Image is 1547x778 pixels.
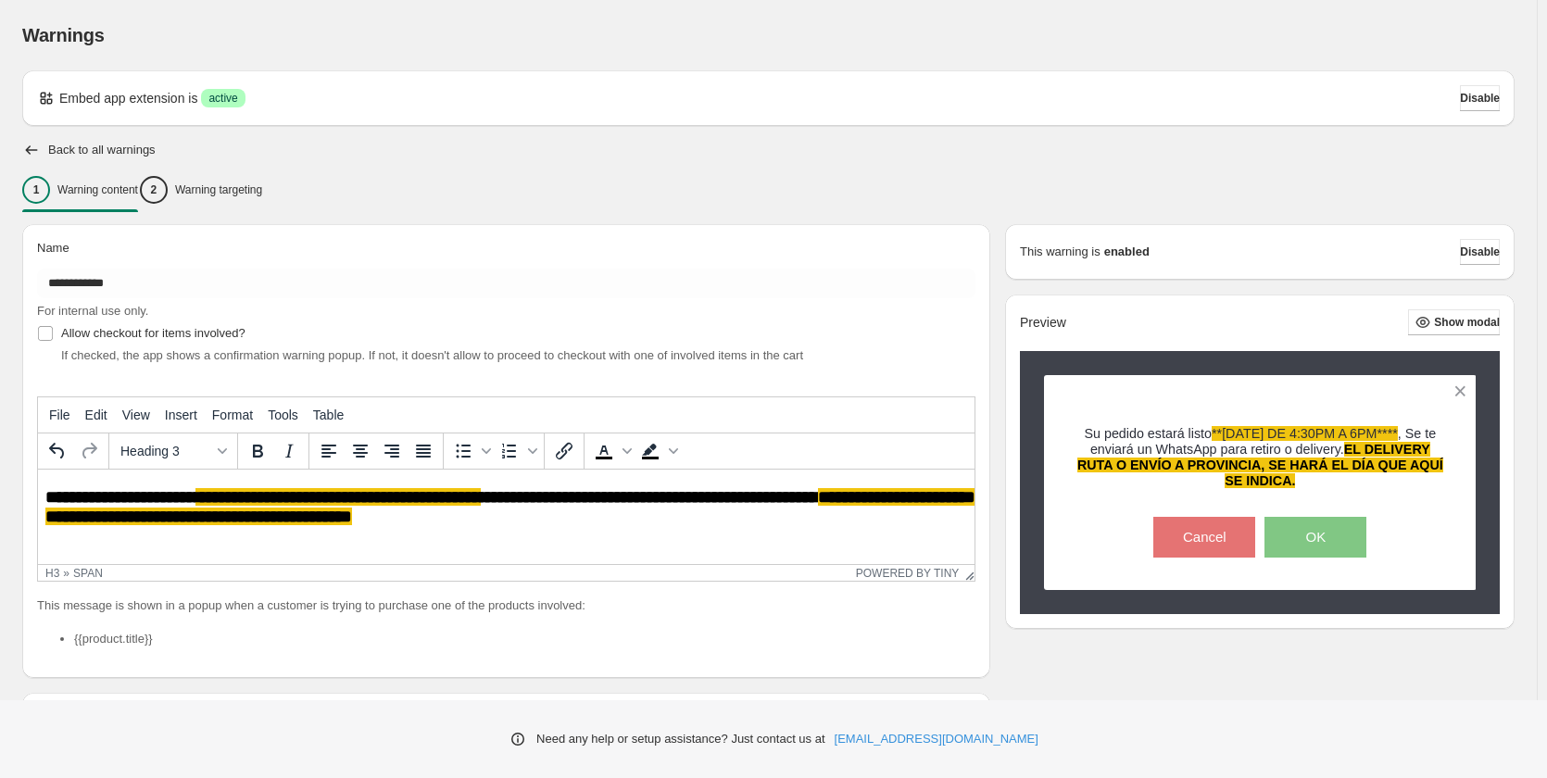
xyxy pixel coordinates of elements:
button: Show modal [1408,309,1500,335]
button: Insert/edit link [548,435,580,467]
p: This message is shown in a popup when a customer is trying to purchase one of the products involved: [37,596,975,615]
button: Italic [273,435,305,467]
p: Embed app extension is [59,89,197,107]
button: Align right [376,435,408,467]
span: Tools [268,408,298,422]
p: Warning content [57,182,138,197]
span: EL DELIVERY RUTA O ENVÍO A PROVINCIA, SE HARÁ EL DÍA QUE AQUÍ SE INDICA. [1077,442,1443,488]
button: OK [1264,517,1366,558]
span: Show modal [1434,315,1500,330]
h2: Preview [1020,315,1066,331]
iframe: Rich Text Area [38,470,975,564]
h2: Back to all warnings [48,143,156,157]
a: [EMAIL_ADDRESS][DOMAIN_NAME] [835,730,1038,748]
div: h3 [45,567,59,580]
button: Disable [1460,239,1500,265]
div: Text color [588,435,635,467]
div: Background color [635,435,681,467]
span: Disable [1460,91,1500,106]
div: Bullet list [447,435,494,467]
li: {{product.title}} [74,630,975,648]
span: If checked, the app shows a confirmation warning popup. If not, it doesn't allow to proceed to ch... [61,348,803,362]
span: For internal use only. [37,304,148,318]
button: 1Warning content [22,170,138,209]
div: Resize [959,565,975,581]
button: Disable [1460,85,1500,111]
h3: Su pedido estará listo , Se te enviará un WhatsApp para retiro o delivery. [1076,426,1444,490]
div: 2 [140,176,168,204]
button: Align center [345,435,376,467]
button: Undo [42,435,73,467]
span: Edit [85,408,107,422]
span: File [49,408,70,422]
span: Name [37,241,69,255]
div: span [73,567,103,580]
span: active [208,91,237,106]
span: Disable [1460,245,1500,259]
strong: enabled [1104,243,1150,261]
p: This warning is [1020,243,1101,261]
button: Redo [73,435,105,467]
p: Warning targeting [175,182,262,197]
button: Align left [313,435,345,467]
a: Powered by Tiny [856,567,960,580]
button: Formats [113,435,233,467]
span: View [122,408,150,422]
span: Table [313,408,344,422]
button: Cancel [1153,517,1255,558]
span: Heading 3 [120,444,211,458]
div: Numbered list [494,435,540,467]
span: Format [212,408,253,422]
button: Justify [408,435,439,467]
button: Bold [242,435,273,467]
span: Allow checkout for items involved? [61,326,245,340]
span: Insert [165,408,197,422]
div: 1 [22,176,50,204]
button: 2Warning targeting [140,170,262,209]
span: Warnings [22,25,105,45]
div: » [63,567,69,580]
